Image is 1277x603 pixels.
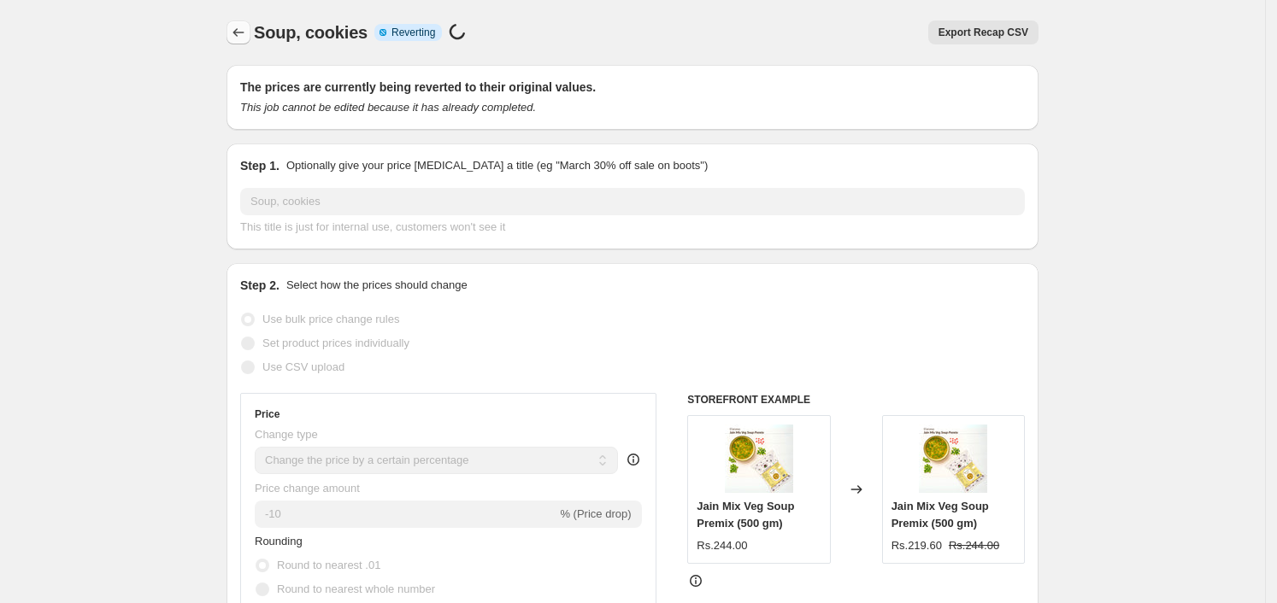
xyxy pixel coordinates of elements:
[255,501,556,528] input: -15
[227,20,250,44] button: Price change jobs
[240,277,280,294] h2: Step 2.
[262,313,399,325] span: Use bulk price change rules
[560,507,631,520] span: % (Price drop)
[391,26,435,39] span: Reverting
[240,101,536,114] i: This job cannot be edited because it has already completed.
[255,482,360,495] span: Price change amount
[939,26,1028,39] span: Export Recap CSV
[919,424,987,493] img: 2_7e6aaf5b-3ef4-4e80-bab0-5ea1e56f5774_80x.jpg
[262,337,409,349] span: Set product prices individually
[286,157,708,174] p: Optionally give your price [MEDICAL_DATA] a title (eg "March 30% off sale on boots")
[255,428,318,441] span: Change type
[625,451,642,468] div: help
[928,20,1039,44] button: Export Recap CSV
[240,220,505,233] span: This title is just for internal use, customers won't see it
[892,500,989,530] span: Jain Mix Veg Soup Premix (500 gm)
[697,539,747,552] span: Rs.244.00
[240,188,1025,215] input: 30% off holiday sale
[277,583,435,595] span: Round to nearest whole number
[240,157,280,174] h2: Step 1.
[277,559,380,571] span: Round to nearest .01
[697,500,794,530] span: Jain Mix Veg Soup Premix (500 gm)
[262,360,344,373] span: Use CSV upload
[949,539,999,552] span: Rs.244.00
[254,23,368,42] span: Soup, cookies
[255,407,280,421] h3: Price
[687,393,1025,407] h6: STOREFRONT EXAMPLE
[725,424,793,493] img: 2_7e6aaf5b-3ef4-4e80-bab0-5ea1e56f5774_80x.jpg
[255,535,303,547] span: Rounding
[286,277,468,294] p: Select how the prices should change
[240,79,1025,96] h2: The prices are currently being reverted to their original values.
[892,539,942,552] span: Rs.219.60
